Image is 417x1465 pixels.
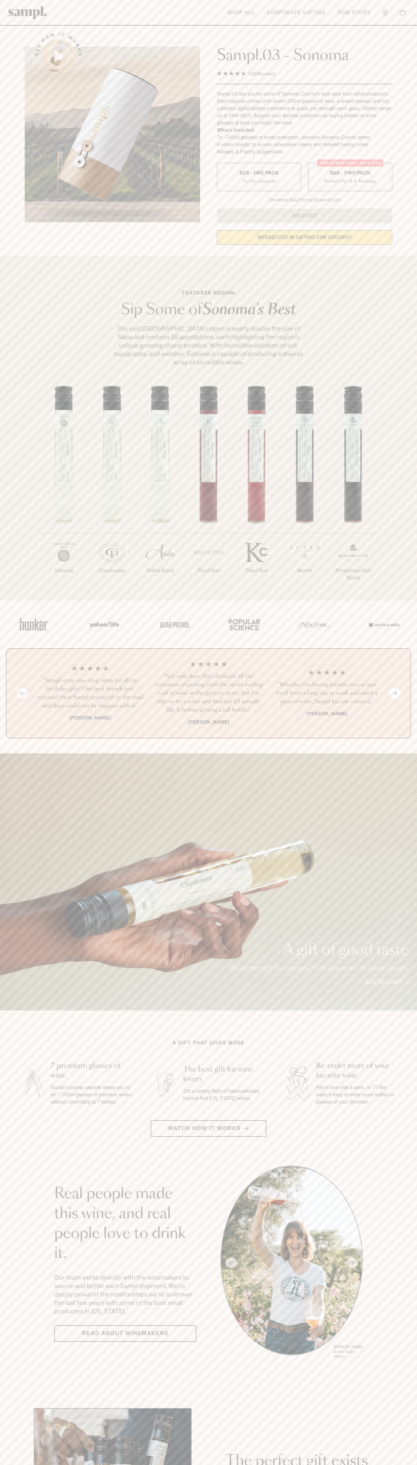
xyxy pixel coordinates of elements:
b: [PERSON_NAME] [70,715,111,721]
span: $55 - One Pack [239,170,279,176]
li: 3 / 4 [272,661,381,726]
button: Next slide [389,688,400,698]
a: Shop All [224,6,258,19]
h2: Real people made this wine, and real people love to drink it. [54,1184,196,1264]
li: 4 / 7 [184,386,233,594]
a: Read about Winemakers [54,1325,196,1342]
img: Sampl logo [8,6,47,19]
a: Add to cart [365,978,409,986]
li: 2 / 4 [154,661,263,726]
li: 5 / 7 [233,386,281,594]
p: Merlot [281,567,329,574]
li: A smart coaster to access winemaker videos and detailed tasting notes. [217,141,392,148]
img: Artboard_3_0b291449-6e8c-4d07-b2c2-3f3601a19cd1_x450.png [295,612,331,638]
a: interested in gifting for groups? [217,230,392,245]
strong: What’s Included: [217,128,255,133]
h3: “Not only does this eliminate all the confusion of picking from the never ending wall of wine in ... [154,672,263,714]
h2: Sip Some of [112,303,305,317]
img: Artboard_1_c8cd28af-0030-4af1-819c-248e302c7f06_x450.png [16,612,52,638]
p: A gift of good taste [228,943,409,958]
h3: “Whether I'm having friends over or just tired from a long day at work and need a glass of wine, ... [272,681,381,706]
li: 7x - 100ml glasses of small production, premium Sonoma County wines [217,134,392,141]
li: 2 / 7 [88,386,136,594]
small: Perfect For 2-4 Tastings [324,178,376,184]
div: Sampl.03 lets you try some of Sonoma County's best wine from small producers. Each capsule comes ... [217,90,392,127]
div: Christmas SALE! Save 20% [317,159,383,167]
p: White Blend [136,567,184,574]
em: Sonoma's Best [202,303,296,317]
div: slide 1 [221,1166,363,1360]
p: Our team works directly with the winemakers to source and bottle each Sampl shipment. We’re deepl... [54,1273,196,1315]
p: Gift a tasting flight of hand-selected, hard-to-find [US_STATE] wines. [183,1088,265,1102]
li: Christmas Sale Pricing Shown In Cart [266,197,343,203]
b: [PERSON_NAME] [306,711,347,717]
a: Our Story [335,6,374,19]
button: Sold Out [217,209,392,223]
p: [PERSON_NAME] Sutro, Sutro Wines [334,1344,363,1359]
b: [PERSON_NAME] [188,719,229,725]
small: Try the Capsule [242,178,276,184]
span: Reviews [257,71,275,77]
h3: The best gift for wine lovers [183,1065,265,1084]
span: $88 - Two Pack [330,170,371,176]
a: Corporate Gifting [264,6,329,19]
p: Chardonnay [88,567,136,574]
button: Previous slide [17,688,28,698]
h1: Sampl.03 - Sonoma [217,47,392,65]
button: See how it works [42,39,75,73]
p: Sampl's tasting capsule allows you to try 7 100ml glasses of premium wines without committing to ... [51,1084,133,1106]
li: 1 / 7 [40,386,88,594]
img: Sampl.03 - Sonoma [25,47,200,222]
span: 136 [248,71,257,77]
h3: “Sampl is my one-stop shop for all my birthday gifts! Our best friends just received their Sampl ... [36,676,145,710]
li: 6 / 7 [281,386,329,594]
p: The perfect gift for everyone from wine lovers to casual sippers. [228,964,409,972]
h2: A gift that gives more [173,1039,245,1047]
ul: carousel [221,1166,363,1360]
li: 7 / 7 [329,386,377,601]
img: Artboard_5_7fdae55a-36fd-43f7-8bfd-f74a06a2878e_x450.png [155,612,192,638]
p: Albarino [40,567,88,574]
p: Fall in love with a wine, or 7? We make it easy to order more bottles or glasses of your favorites. [316,1084,398,1106]
button: Watch how it works [151,1120,266,1137]
p: Pinot Noir [233,567,281,574]
div: 136Reviews [217,70,275,78]
img: Artboard_7_5b34974b-f019-449e-91fb-745f8d0877ee_x450.png [365,612,401,638]
img: Artboard_4_28b4d326-c26e-48f9-9c80-911f17d6414e_x450.png [225,612,262,638]
li: 1 / 4 [36,661,145,726]
img: Artboard_6_04f9a106-072f-468a-bdd7-f11783b05722_x450.png [86,612,122,638]
li: 3 / 7 [136,386,184,594]
p: Proprietary Red Blend [329,567,377,581]
h3: Re-order more of your favorite wine [316,1061,398,1080]
p: Pinot Noir [184,567,233,574]
h3: 7 premium glasses of wine [51,1061,133,1080]
p: The vast [GEOGRAPHIC_DATA] region is nearly double the size of Napa and contains 18 appellations,... [112,324,305,367]
li: Recipes & Pairing Suggestions [217,148,392,156]
p: Featured Region [112,289,305,297]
